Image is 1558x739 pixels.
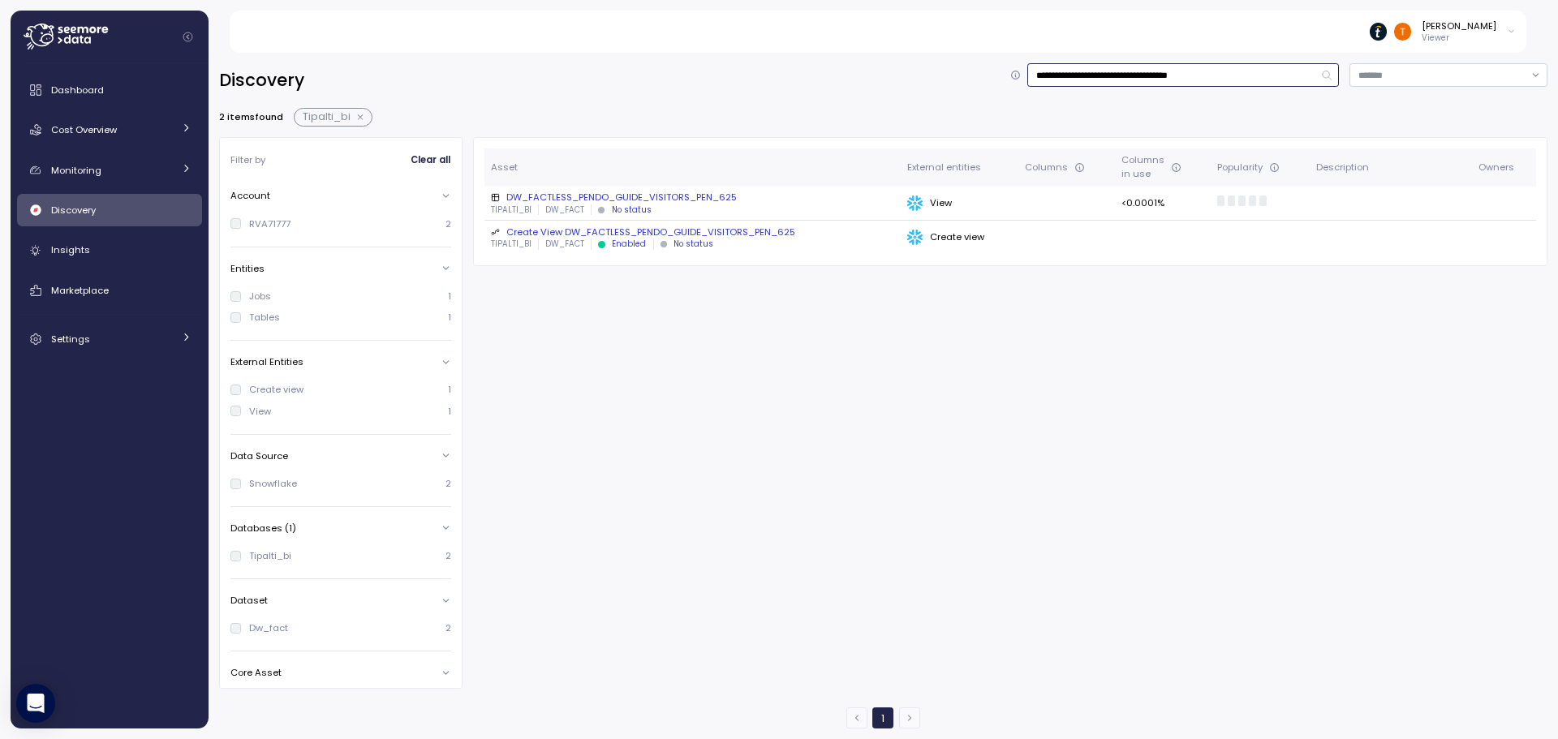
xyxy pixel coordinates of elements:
[907,161,1012,175] div: External entities
[448,311,451,324] p: 1
[1114,187,1210,221] td: <0.0001%
[1025,161,1108,175] div: Columns
[303,109,351,126] span: Tipalti_bi
[907,230,1012,246] div: Create view
[410,148,451,172] button: Clear all
[612,204,652,216] div: No status
[1316,161,1465,175] div: Description
[51,123,117,136] span: Cost Overview
[448,290,451,303] p: 1
[17,323,202,355] a: Settings
[17,274,202,307] a: Marketplace
[51,84,104,97] span: Dashboard
[907,195,1012,212] div: View
[219,69,304,92] h2: Discovery
[17,194,202,226] a: Discovery
[249,405,271,418] div: View
[249,383,303,396] div: Create view
[491,226,894,238] div: Create View DW_FACTLESS_PENDO_GUIDE_VISITORS_PEN_625
[1370,23,1387,40] img: 6714de1ca73de131760c52a6.PNG
[448,383,451,396] p: 1
[178,31,198,43] button: Collapse navigation
[230,262,265,275] p: Entities
[230,449,288,462] p: Data Source
[230,153,265,166] p: Filter by
[1394,23,1411,40] img: ACg8ocJml0foWApaOMQy2-PyKNIfXiH2V-KiQM1nFjw1XwMASpq_4A=s96-c
[249,477,297,490] div: Snowflake
[491,204,532,216] p: TIPALTI_BI
[230,594,268,607] p: Dataset
[249,311,280,324] div: Tables
[491,191,894,215] a: DW_FACTLESS_PENDO_GUIDE_VISITORS_PEN_625TIPALTI_BIDW_FACTNo status
[17,234,202,267] a: Insights
[230,666,282,679] p: Core Asset
[445,217,451,230] p: 2
[249,621,288,634] div: Dw_fact
[491,226,894,250] a: Create View DW_FACTLESS_PENDO_GUIDE_VISITORS_PEN_625TIPALTI_BIDW_FACTEnabledNo status
[17,74,202,106] a: Dashboard
[445,477,451,490] p: 2
[51,204,96,217] span: Discovery
[545,204,584,216] p: DW_FACT
[51,243,90,256] span: Insights
[491,238,532,250] p: TIPALTI_BI
[17,114,202,146] a: Cost Overview
[491,191,894,204] div: DW_FACTLESS_PENDO_GUIDE_VISITORS_PEN_625
[612,238,646,250] p: Enabled
[445,549,451,562] p: 2
[51,333,90,346] span: Settings
[1121,153,1204,182] div: Columns in use
[16,684,55,723] div: Open Intercom Messenger
[230,355,303,368] p: External Entities
[1217,161,1303,175] div: Popularity
[411,149,450,171] span: Clear all
[249,217,291,230] div: RVA71777
[1422,32,1496,44] p: Viewer
[1478,161,1530,175] div: Owners
[445,621,451,634] p: 2
[230,189,270,202] p: Account
[230,522,296,535] p: Databases (1)
[249,549,291,562] div: Tipalti_bi
[545,238,584,250] p: DW_FACT
[51,164,101,177] span: Monitoring
[872,707,893,728] button: 1
[491,161,894,175] div: Asset
[448,405,451,418] p: 1
[1422,19,1496,32] div: [PERSON_NAME]
[17,154,202,187] a: Monitoring
[219,110,283,123] p: 2 items found
[674,238,713,250] div: No status
[249,290,271,303] div: Jobs
[51,284,109,297] span: Marketplace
